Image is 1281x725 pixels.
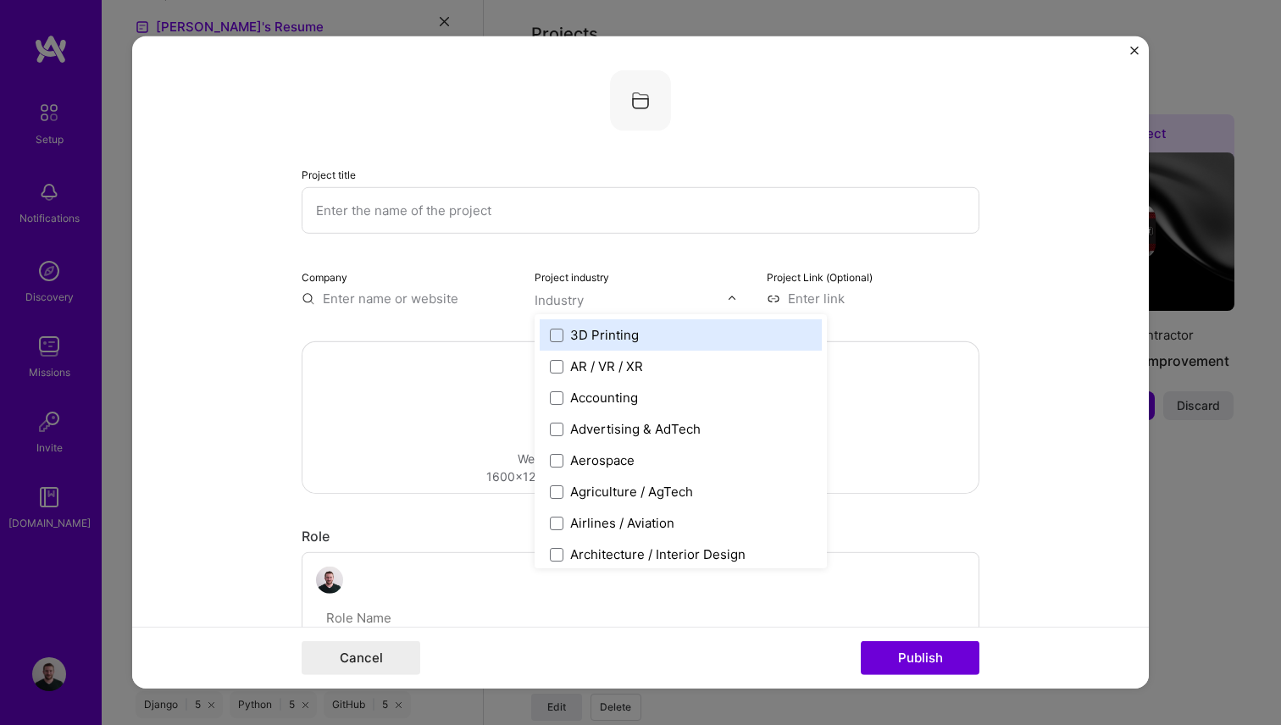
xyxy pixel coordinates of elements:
[727,293,737,303] img: drop icon
[302,187,979,234] input: Enter the name of the project
[302,341,979,494] div: Drag and drop an image or Upload fileWe recommend uploading at least 4 images.1600x1200px or high...
[1130,47,1139,64] button: Close
[570,389,638,407] div: Accounting
[535,291,584,309] div: Industry
[570,545,746,563] div: Architecture / Interior Design
[570,483,693,501] div: Agriculture / AgTech
[302,528,979,545] div: Role
[486,468,795,485] div: 1600x1200px or higher recommended. Max 5MB each.
[767,290,979,307] input: Enter link
[302,169,356,181] label: Project title
[570,514,674,532] div: Airlines / Aviation
[570,357,643,375] div: AR / VR / XR
[535,271,609,284] label: Project industry
[570,451,635,469] div: Aerospace
[570,326,639,344] div: 3D Printing
[610,70,671,131] img: Company logo
[570,420,701,438] div: Advertising & AdTech
[302,641,420,675] button: Cancel
[861,641,979,675] button: Publish
[316,600,640,636] input: Role Name
[302,290,514,307] input: Enter name or website
[302,271,347,284] label: Company
[486,450,795,468] div: We recommend uploading at least 4 images.
[767,271,873,284] label: Project Link (Optional)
